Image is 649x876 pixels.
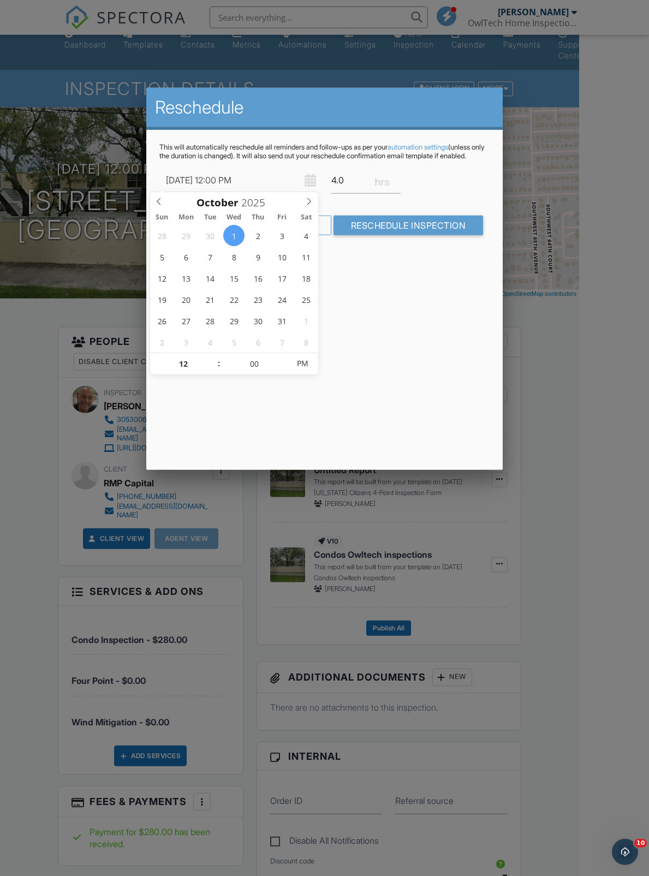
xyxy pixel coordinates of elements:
[174,214,198,221] span: Mon
[175,310,197,331] span: October 27, 2025
[247,289,269,310] span: October 23, 2025
[222,214,246,221] span: Wed
[223,289,245,310] span: October 22, 2025
[271,310,293,331] span: October 31, 2025
[634,839,647,848] span: 10
[151,289,172,310] span: October 19, 2025
[175,267,197,289] span: October 13, 2025
[295,225,317,246] span: October 4, 2025
[223,225,245,246] span: October 1, 2025
[294,214,318,221] span: Sat
[388,143,448,151] a: automation settings
[295,246,317,267] span: October 11, 2025
[175,246,197,267] span: October 6, 2025
[271,267,293,289] span: October 17, 2025
[295,267,317,289] span: October 18, 2025
[151,331,172,353] span: November 2, 2025
[159,143,490,160] p: This will automatically reschedule all reminders and follow-ups as per your (unless only the dura...
[295,289,317,310] span: October 25, 2025
[246,214,270,221] span: Thu
[223,246,245,267] span: October 8, 2025
[239,195,275,210] input: Scroll to increment
[151,267,172,289] span: October 12, 2025
[197,198,239,208] span: Scroll to increment
[175,225,197,246] span: September 29, 2025
[271,331,293,353] span: November 7, 2025
[151,310,172,331] span: October 26, 2025
[199,225,221,246] span: September 30, 2025
[151,225,172,246] span: September 28, 2025
[271,225,293,246] span: October 3, 2025
[217,353,221,374] span: :
[199,246,221,267] span: October 7, 2025
[295,331,317,353] span: November 8, 2025
[175,331,197,353] span: November 3, 2025
[198,214,222,221] span: Tue
[150,214,174,221] span: Sun
[288,353,318,374] span: Click to toggle
[223,331,245,353] span: November 5, 2025
[271,246,293,267] span: October 10, 2025
[155,97,495,118] h2: Reschedule
[270,214,294,221] span: Fri
[151,246,172,267] span: October 5, 2025
[223,310,245,331] span: October 29, 2025
[223,267,245,289] span: October 15, 2025
[295,310,317,331] span: November 1, 2025
[221,353,288,375] input: Scroll to increment
[612,839,638,865] iframe: Intercom live chat
[199,289,221,310] span: October 21, 2025
[334,216,484,235] input: Reschedule Inspection
[175,289,197,310] span: October 20, 2025
[199,267,221,289] span: October 14, 2025
[199,331,221,353] span: November 4, 2025
[150,353,217,375] input: Scroll to increment
[247,310,269,331] span: October 30, 2025
[247,246,269,267] span: October 9, 2025
[247,267,269,289] span: October 16, 2025
[271,289,293,310] span: October 24, 2025
[247,225,269,246] span: October 2, 2025
[247,331,269,353] span: November 6, 2025
[199,310,221,331] span: October 28, 2025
